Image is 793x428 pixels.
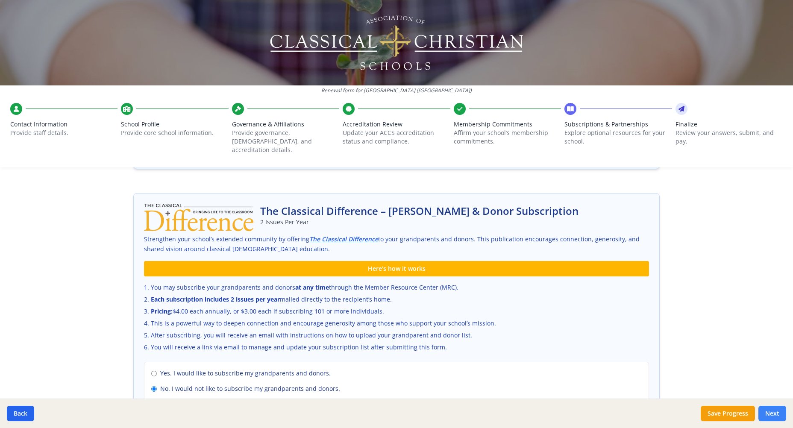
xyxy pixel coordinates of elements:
[10,129,117,137] p: Provide staff details.
[144,261,649,276] div: Here’s how it works
[144,235,649,254] p: Strengthen your school’s extended community by offering to your grandparents and donors. This pub...
[232,129,339,154] p: Provide governance, [DEMOGRAPHIC_DATA], and accreditation details.
[260,218,579,226] p: 2 Issues Per Year
[151,307,173,315] strong: Pricing:
[232,120,339,129] span: Governance & Affiliations
[121,129,228,137] p: Provide core school information.
[160,384,340,393] span: No. I would not like to subscribe my grandparents and donors.
[144,295,649,304] li: mailed directly to the recipient’s home.
[454,129,561,146] p: Affirm your school’s membership commitments.
[343,120,450,129] span: Accreditation Review
[144,307,649,316] li: $4.00 each annually, or $3.00 each if subscribing 101 or more individuals.
[151,295,280,303] strong: Each subscription includes 2 issues per year
[676,120,783,129] span: Finalize
[564,129,672,146] p: Explore optional resources for your school.
[343,129,450,146] p: Update your ACCS accreditation status and compliance.
[151,386,157,392] input: No. I would not like to subscribe my grandparents and donors.
[295,283,329,291] strong: at any time
[758,406,786,421] button: Next
[144,343,649,352] li: You will receive a link via email to manage and update your subscription list after submitting th...
[144,331,649,340] li: After subscribing, you will receive an email with instructions on how to upload your grandparent ...
[676,129,783,146] p: Review your answers, submit, and pay.
[144,319,649,328] li: This is a powerful way to deepen connection and encourage generosity among those who support your...
[701,406,755,421] button: Save Progress
[7,406,34,421] button: Back
[151,371,157,376] input: Yes. I would like to subscribe my grandparents and donors.
[309,235,378,244] a: The Classical Difference
[564,120,672,129] span: Subscriptions & Partnerships
[454,120,561,129] span: Membership Commitments
[10,120,117,129] span: Contact Information
[260,204,579,218] h2: The Classical Difference – [PERSON_NAME] & Donor Subscription
[144,204,253,231] img: The Classical Difference
[144,283,649,292] li: You may subscribe your grandparents and donors through the Member Resource Center (MRC).
[121,120,228,129] span: School Profile
[269,13,525,73] img: Logo
[160,369,331,378] span: Yes. I would like to subscribe my grandparents and donors.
